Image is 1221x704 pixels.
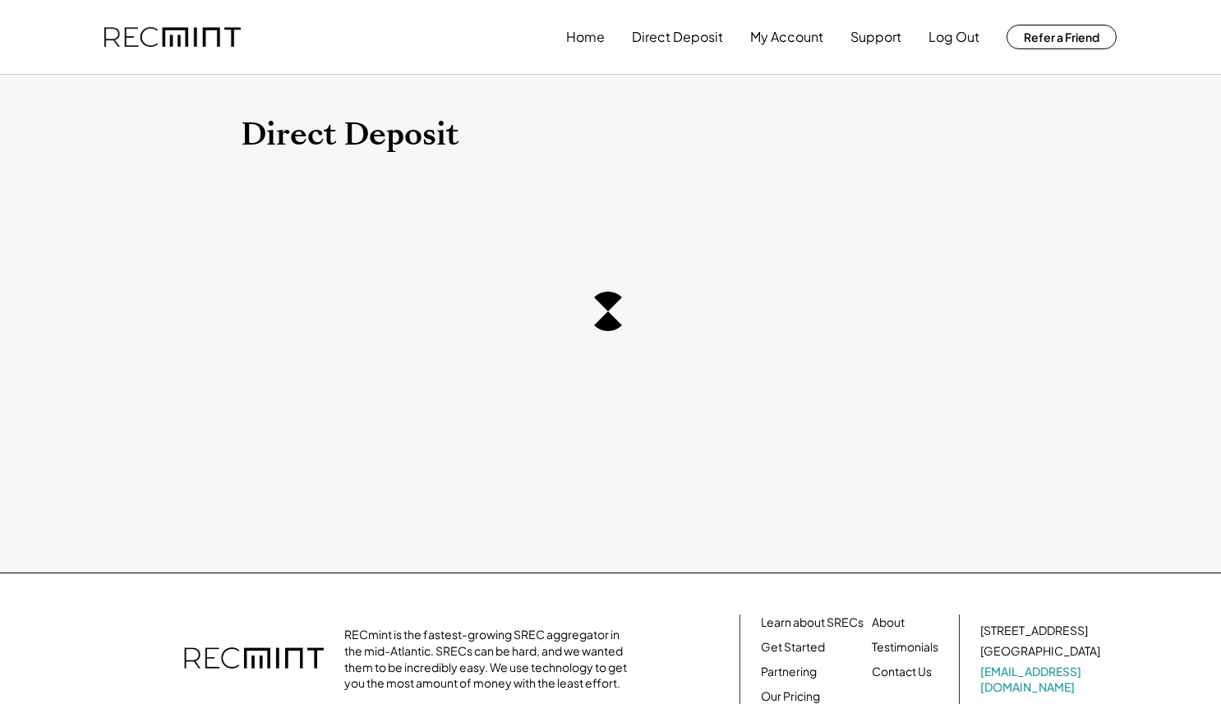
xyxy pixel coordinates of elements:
button: Support [850,21,901,53]
a: Partnering [761,664,817,680]
h1: Direct Deposit [241,116,980,154]
img: recmint-logotype%403x.png [184,631,324,688]
button: Refer a Friend [1007,25,1117,49]
div: RECmint is the fastest-growing SREC aggregator in the mid-Atlantic. SRECs can be hard, and we wan... [344,627,636,691]
a: Get Started [761,639,825,656]
a: [EMAIL_ADDRESS][DOMAIN_NAME] [980,664,1104,696]
button: Log Out [928,21,979,53]
a: About [872,614,905,631]
a: Contact Us [872,664,932,680]
div: [GEOGRAPHIC_DATA] [980,643,1100,660]
img: recmint-logotype%403x.png [104,27,241,48]
button: Home [566,21,605,53]
button: Direct Deposit [632,21,723,53]
div: [STREET_ADDRESS] [980,623,1088,639]
a: Learn about SRECs [761,614,864,631]
a: Testimonials [872,639,938,656]
button: My Account [750,21,823,53]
